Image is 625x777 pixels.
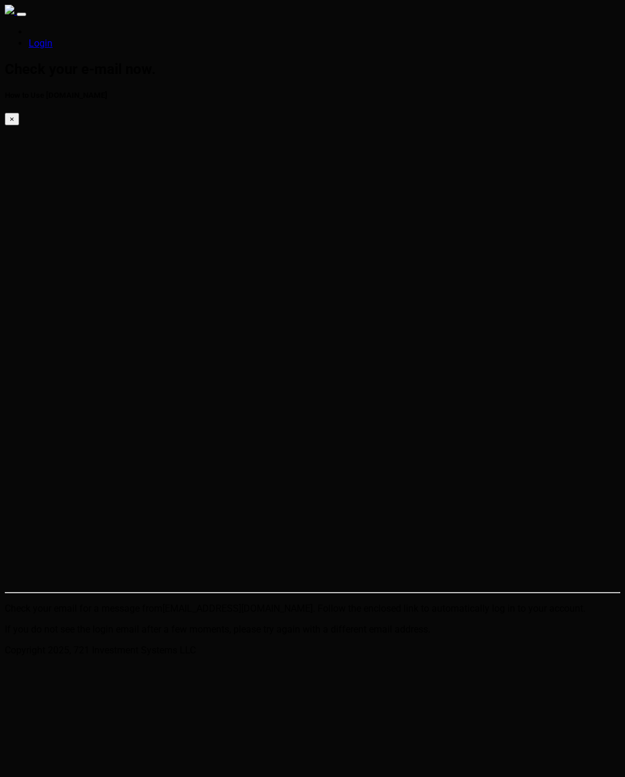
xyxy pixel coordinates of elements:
[29,38,53,49] a: Login
[5,91,620,100] h5: How to Use [DOMAIN_NAME]
[162,603,313,614] text: [EMAIL_ADDRESS][DOMAIN_NAME]
[5,5,14,14] img: sparktrade.png
[5,61,620,78] h2: Check your e-mail now.
[5,113,19,125] button: ×
[5,645,620,656] div: Copyright 2025, 721 Investment Systems LLC
[5,624,620,635] p: If you do not see the login email after a few moments, please try again with a different email ad...
[5,125,620,587] iframe: Album Cover for Website without music Widescreen version.mp4
[5,603,620,614] p: Check your email for a message from . Follow the enclosed link to automatically log in to your ac...
[17,13,26,16] button: Toggle navigation
[10,115,14,124] span: ×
